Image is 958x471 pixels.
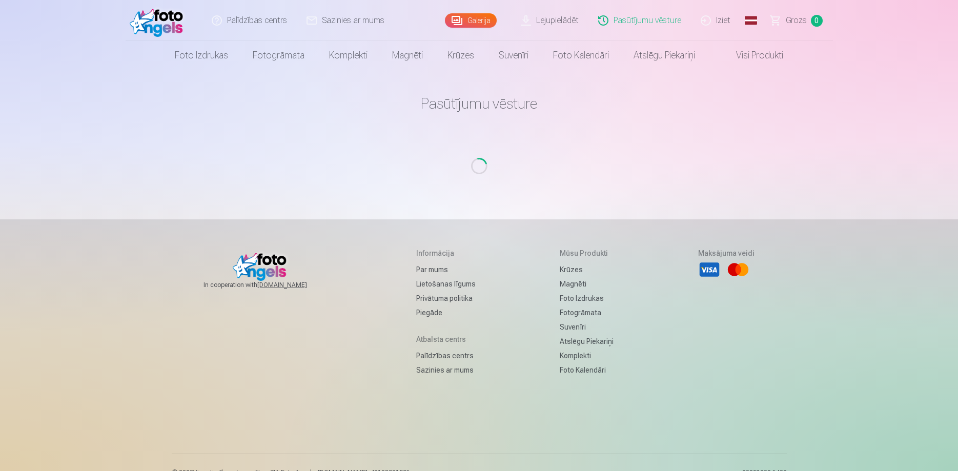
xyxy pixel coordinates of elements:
h5: Mūsu produkti [560,248,614,258]
a: Krūzes [435,41,486,70]
a: Suvenīri [486,41,541,70]
h5: Maksājuma veidi [698,248,755,258]
a: Par mums [416,262,476,277]
a: [DOMAIN_NAME] [257,281,332,289]
a: Foto kalendāri [560,363,614,377]
span: In cooperation with [203,281,332,289]
a: Fotogrāmata [560,305,614,320]
a: Komplekti [317,41,380,70]
a: Piegāde [416,305,476,320]
li: Mastercard [727,258,749,281]
span: Grozs [786,14,807,27]
span: 0 [811,15,823,27]
li: Visa [698,258,721,281]
a: Magnēti [380,41,435,70]
a: Foto kalendāri [541,41,621,70]
a: Atslēgu piekariņi [560,334,614,349]
a: Magnēti [560,277,614,291]
a: Sazinies ar mums [416,363,476,377]
a: Palīdzības centrs [416,349,476,363]
img: /fa1 [130,4,189,37]
a: Visi produkti [707,41,796,70]
a: Lietošanas līgums [416,277,476,291]
a: Foto izdrukas [162,41,240,70]
a: Foto izdrukas [560,291,614,305]
a: Galerija [445,13,497,28]
h5: Atbalsta centrs [416,334,476,344]
a: Krūzes [560,262,614,277]
a: Privātuma politika [416,291,476,305]
h5: Informācija [416,248,476,258]
a: Suvenīri [560,320,614,334]
a: Fotogrāmata [240,41,317,70]
a: Komplekti [560,349,614,363]
h1: Pasūtījumu vēsture [180,94,779,113]
a: Atslēgu piekariņi [621,41,707,70]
